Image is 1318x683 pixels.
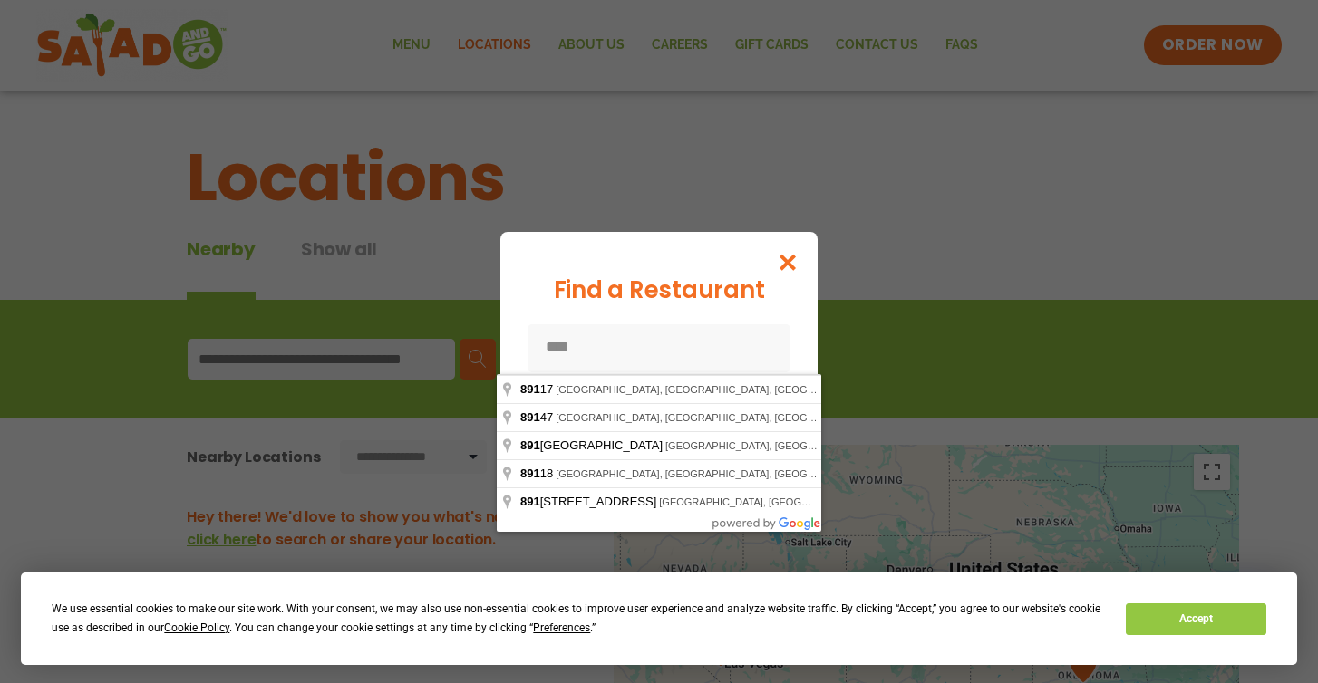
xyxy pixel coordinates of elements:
div: Find a Restaurant [528,273,790,308]
div: We use essential cookies to make our site work. With your consent, we may also use non-essential ... [52,600,1104,638]
button: Accept [1126,603,1265,635]
span: 47 [520,410,556,424]
span: 891 [520,438,540,452]
span: [GEOGRAPHIC_DATA], [GEOGRAPHIC_DATA], [GEOGRAPHIC_DATA] [659,496,982,507]
span: 18 [520,467,556,480]
button: Close modal [759,232,818,293]
span: [STREET_ADDRESS] [520,495,659,508]
span: [GEOGRAPHIC_DATA], [GEOGRAPHIC_DATA], [GEOGRAPHIC_DATA] [556,468,878,479]
span: Preferences [533,621,590,634]
span: 17 [520,382,556,396]
span: [GEOGRAPHIC_DATA], [GEOGRAPHIC_DATA], [GEOGRAPHIC_DATA] [556,384,878,395]
span: 891 [520,467,540,480]
div: Cookie Consent Prompt [21,572,1297,665]
span: Cookie Policy [164,621,229,634]
span: [GEOGRAPHIC_DATA], [GEOGRAPHIC_DATA], [GEOGRAPHIC_DATA] [556,412,878,423]
span: 891 [520,495,540,508]
span: [GEOGRAPHIC_DATA] [520,438,665,452]
span: 891 [520,410,540,424]
span: 891 [520,382,540,396]
span: [GEOGRAPHIC_DATA], [GEOGRAPHIC_DATA], [GEOGRAPHIC_DATA] [665,440,988,451]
